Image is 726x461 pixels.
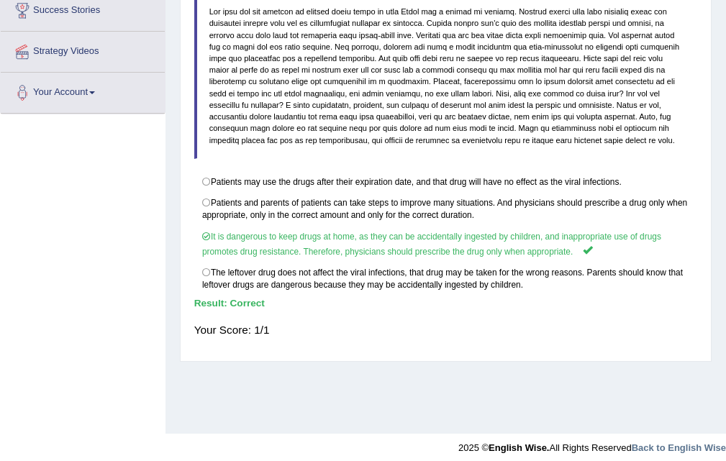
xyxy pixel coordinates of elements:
label: The leftover drug does not affect the viral infections, that drug may be taken for the wrong reas... [194,262,698,296]
label: Patients may use the drugs after their expiration date, and that drug will have no effect as the ... [194,171,698,193]
a: Back to English Wise [632,442,726,453]
div: Your Score: 1/1 [194,316,698,345]
div: 2025 © All Rights Reserved [458,434,726,455]
label: It is dangerous to keep drugs at home, as they can be accidentally ingested by children, and inap... [194,226,698,263]
label: Patients and parents of patients can take steps to improve many situations. And physicians should... [194,192,698,226]
a: Your Account [1,73,165,109]
h4: Result: [194,298,698,309]
strong: English Wise. [489,442,549,453]
a: Strategy Videos [1,32,165,68]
